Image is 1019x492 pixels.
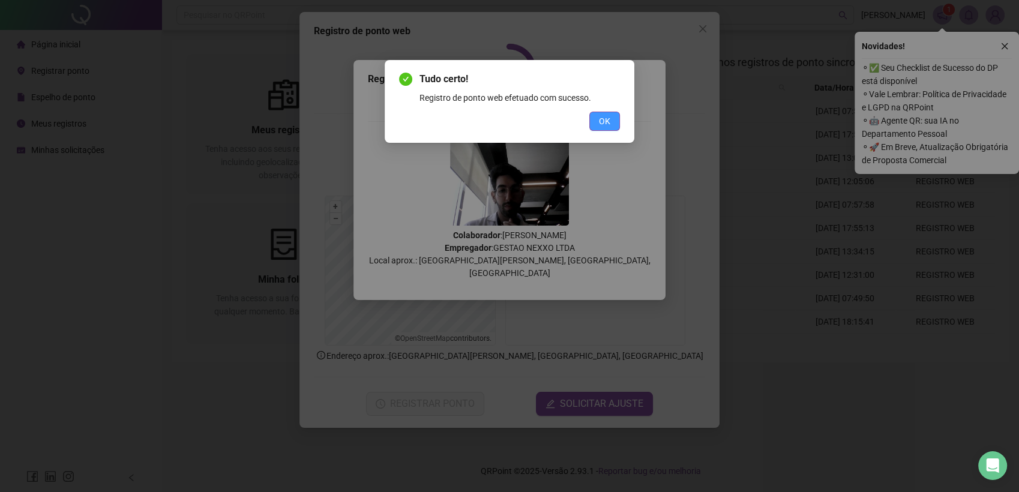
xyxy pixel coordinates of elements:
div: Registro de ponto web efetuado com sucesso. [419,91,620,104]
span: Tudo certo! [419,72,620,86]
span: check-circle [399,73,412,86]
button: OK [589,112,620,131]
span: OK [599,115,610,128]
div: Open Intercom Messenger [978,451,1007,480]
